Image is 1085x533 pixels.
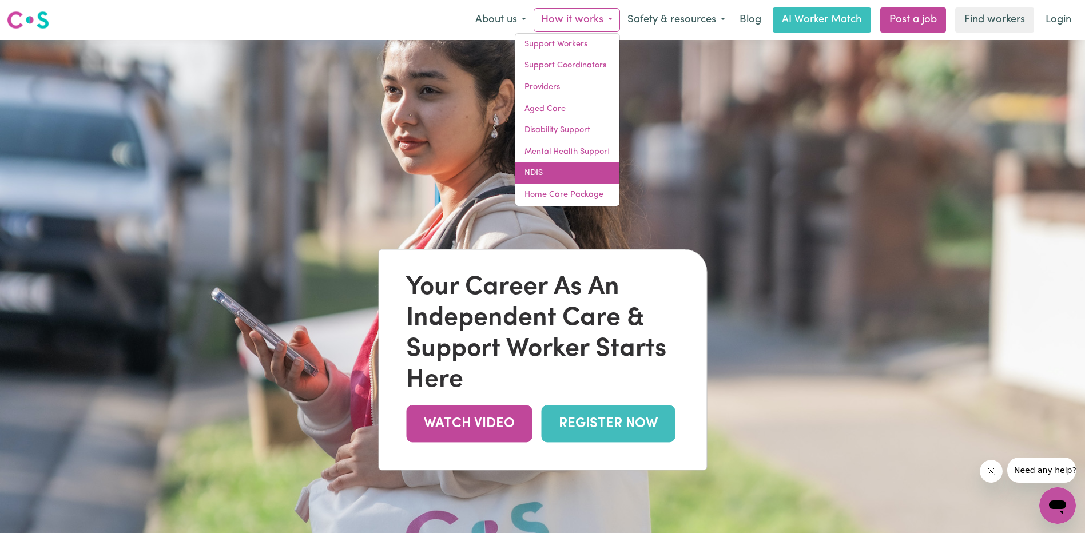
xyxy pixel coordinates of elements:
a: Home Care Package [515,184,619,206]
a: Providers [515,77,619,98]
a: Find workers [955,7,1034,33]
a: Mental Health Support [515,141,619,163]
a: Support Workers [515,34,619,55]
iframe: Message from company [1007,458,1076,483]
a: WATCH VIDEO [406,405,532,443]
a: Aged Care [515,98,619,120]
button: Safety & resources [620,8,733,32]
a: NDIS [515,162,619,184]
a: REGISTER NOW [541,405,675,443]
button: About us [468,8,534,32]
span: Need any help? [7,8,69,17]
a: AI Worker Match [773,7,871,33]
iframe: Button to launch messaging window [1039,487,1076,524]
div: How it works [515,33,620,206]
button: How it works [534,8,620,32]
img: Careseekers logo [7,10,49,30]
a: Blog [733,7,768,33]
iframe: Close message [980,460,1003,483]
div: Your Career As An Independent Care & Support Worker Starts Here [406,273,679,396]
a: Post a job [880,7,946,33]
a: Disability Support [515,120,619,141]
a: Support Coordinators [515,55,619,77]
a: Login [1039,7,1078,33]
a: Careseekers logo [7,7,49,33]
